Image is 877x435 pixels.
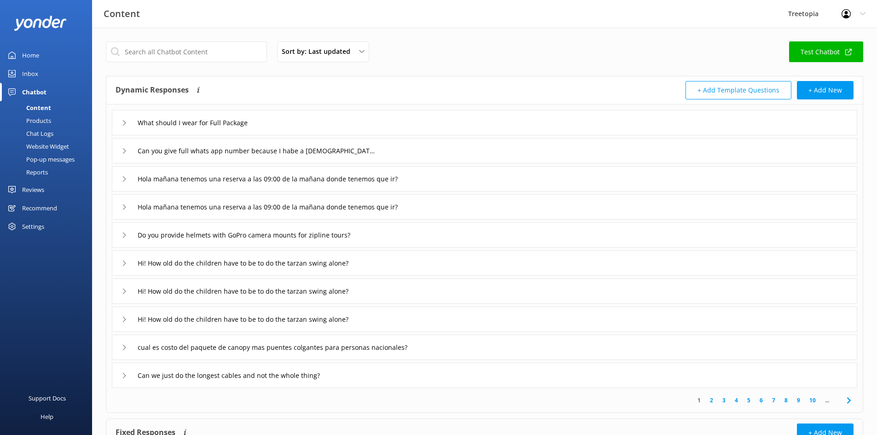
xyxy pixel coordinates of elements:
[22,180,44,199] div: Reviews
[22,46,39,64] div: Home
[755,396,767,405] a: 6
[282,46,356,57] span: Sort by: Last updated
[805,396,820,405] a: 10
[780,396,792,405] a: 8
[6,101,51,114] div: Content
[104,6,140,21] h3: Content
[6,114,92,127] a: Products
[6,127,92,140] a: Chat Logs
[22,64,38,83] div: Inbox
[792,396,805,405] a: 9
[6,114,51,127] div: Products
[685,81,791,99] button: + Add Template Questions
[6,166,92,179] a: Reports
[41,407,53,426] div: Help
[14,16,67,31] img: yonder-white-logo.png
[730,396,743,405] a: 4
[767,396,780,405] a: 7
[789,41,863,62] a: Test Chatbot
[6,153,75,166] div: Pop-up messages
[693,396,705,405] a: 1
[797,81,854,99] button: + Add New
[22,83,46,101] div: Chatbot
[6,153,92,166] a: Pop-up messages
[6,166,48,179] div: Reports
[743,396,755,405] a: 5
[6,140,92,153] a: Website Widget
[6,140,69,153] div: Website Widget
[6,101,92,114] a: Content
[22,199,57,217] div: Recommend
[106,41,267,62] input: Search all Chatbot Content
[29,389,66,407] div: Support Docs
[820,396,834,405] span: ...
[718,396,730,405] a: 3
[6,127,53,140] div: Chat Logs
[705,396,718,405] a: 2
[116,81,189,99] h4: Dynamic Responses
[22,217,44,236] div: Settings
